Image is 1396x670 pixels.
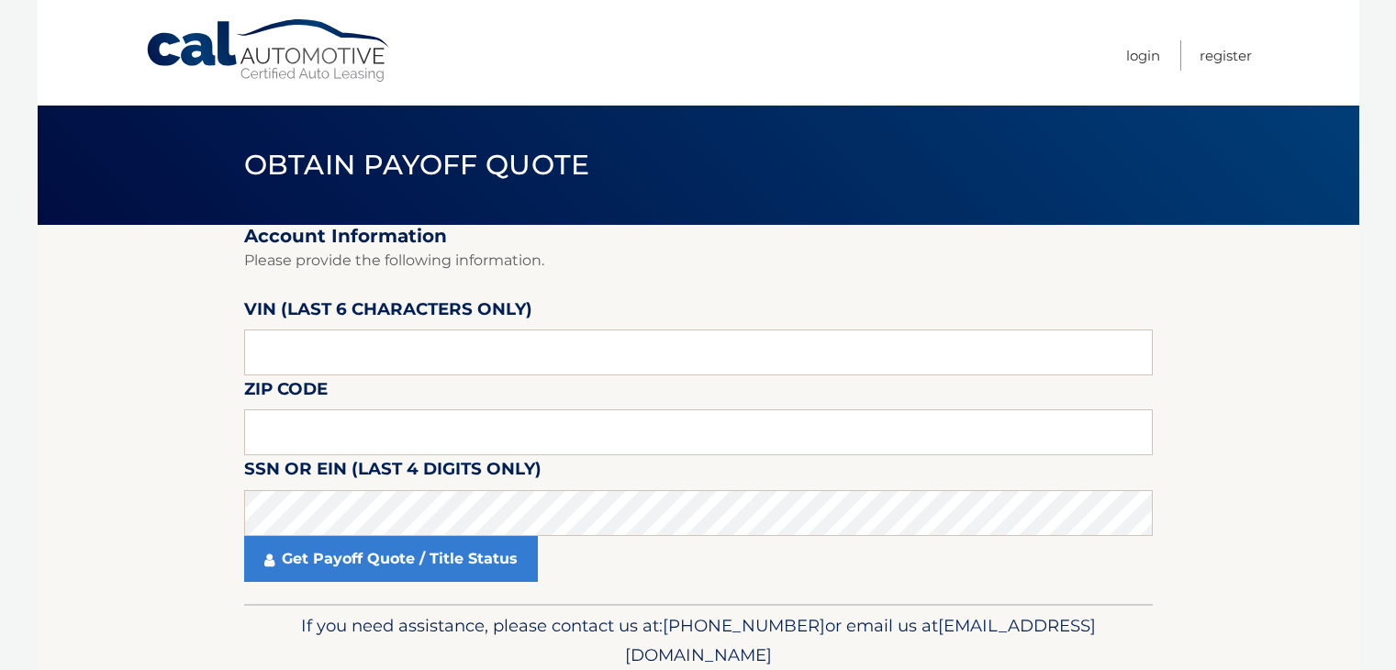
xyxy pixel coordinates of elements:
[244,296,532,329] label: VIN (last 6 characters only)
[244,375,328,409] label: Zip Code
[244,148,590,182] span: Obtain Payoff Quote
[1126,40,1160,71] a: Login
[244,248,1153,274] p: Please provide the following information.
[244,455,542,489] label: SSN or EIN (last 4 digits only)
[1200,40,1252,71] a: Register
[145,18,393,84] a: Cal Automotive
[244,225,1153,248] h2: Account Information
[663,615,825,636] span: [PHONE_NUMBER]
[256,611,1141,670] p: If you need assistance, please contact us at: or email us at
[244,536,538,582] a: Get Payoff Quote / Title Status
